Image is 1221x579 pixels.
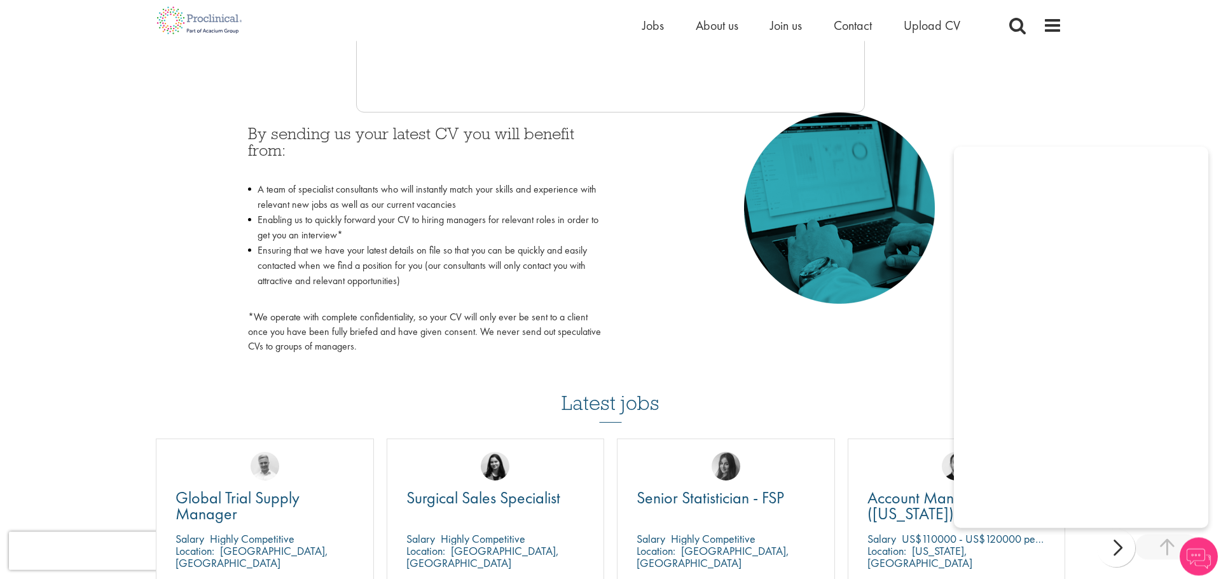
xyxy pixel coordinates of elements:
[248,310,601,354] p: *We operate with complete confidentiality, so your CV will only ever be sent to a client once you...
[1180,538,1218,576] img: Chatbot
[867,531,896,546] span: Salary
[176,487,300,524] span: Global Trial Supply Manager
[248,182,601,212] li: A team of specialist consultants who will instantly match your skills and experience with relevan...
[406,543,445,558] span: Location:
[248,125,601,175] h3: By sending us your latest CV you will benefit from:
[406,490,585,506] a: Surgical Sales Specialist
[406,487,560,508] span: Surgical Sales Specialist
[176,490,354,522] a: Global Trial Supply Manager
[441,531,525,546] p: Highly Competitive
[248,212,601,243] li: Enabling us to quickly forward your CV to hiring managers for relevant roles in order to get you ...
[867,490,1046,522] a: Account Manager ([US_STATE])
[671,531,755,546] p: Highly Competitive
[1097,529,1135,567] div: next
[406,543,559,570] p: [GEOGRAPHIC_DATA], [GEOGRAPHIC_DATA]
[406,531,435,546] span: Salary
[942,452,970,480] img: Parker Jensen
[210,531,294,546] p: Highly Competitive
[176,543,328,570] p: [GEOGRAPHIC_DATA], [GEOGRAPHIC_DATA]
[248,243,601,304] li: Ensuring that we have your latest details on file so that you can be quickly and easily contacted...
[834,17,872,34] a: Contact
[637,487,784,508] span: Senior Statistician - FSP
[562,360,659,423] h3: Latest jobs
[867,543,906,558] span: Location:
[637,490,815,506] a: Senior Statistician - FSP
[637,531,665,546] span: Salary
[770,17,802,34] a: Join us
[696,17,738,34] a: About us
[867,543,972,570] p: [US_STATE], [GEOGRAPHIC_DATA]
[9,532,172,570] iframe: reCAPTCHA
[904,17,960,34] a: Upload CV
[902,531,1070,546] p: US$110000 - US$120000 per annum
[176,543,214,558] span: Location:
[481,452,509,480] img: Indre Stankeviciute
[637,543,789,570] p: [GEOGRAPHIC_DATA], [GEOGRAPHIC_DATA]
[176,531,204,546] span: Salary
[712,452,740,480] img: Heidi Hennigan
[642,17,664,34] a: Jobs
[637,543,675,558] span: Location:
[251,452,279,480] img: Joshua Bye
[867,487,985,524] span: Account Manager ([US_STATE])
